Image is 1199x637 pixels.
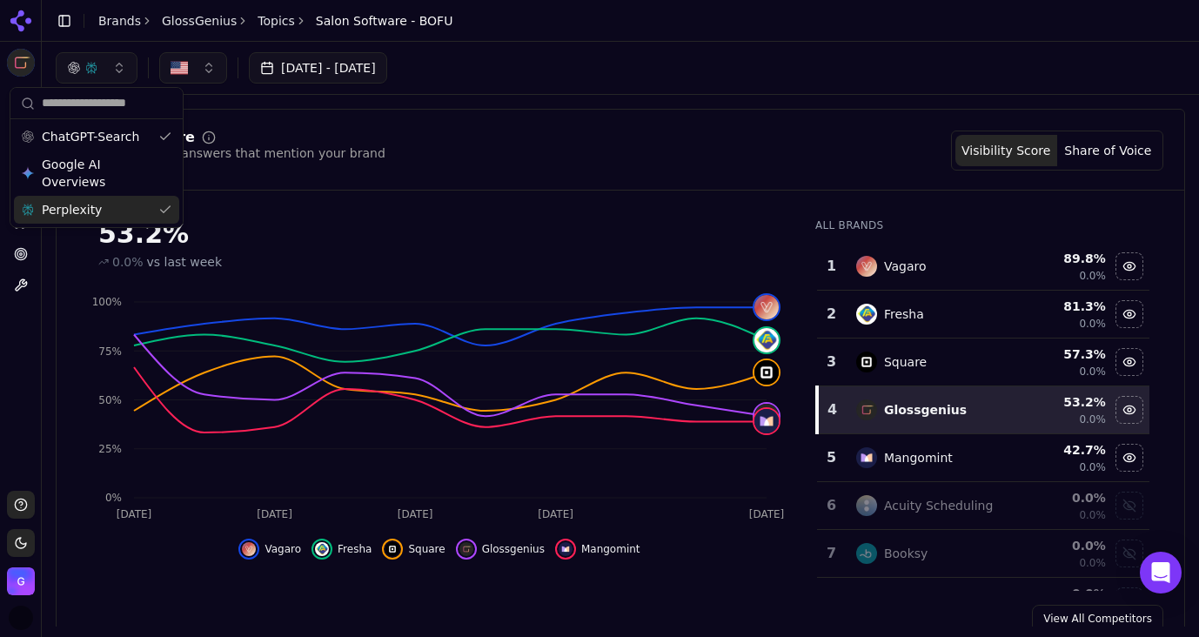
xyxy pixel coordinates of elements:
img: square [385,542,399,556]
span: ChatGPT-Search [42,128,139,145]
tspan: [DATE] [257,508,292,520]
img: GlossGenius [7,567,35,595]
div: Glossgenius [884,401,967,419]
a: Topics [258,12,295,30]
span: 0.0% [112,253,144,271]
button: Hide square data [1115,348,1143,376]
div: Booksy [884,545,928,562]
div: Open Intercom Messenger [1140,552,1182,593]
span: Salon Software - BOFU [316,12,453,30]
div: 7 [824,543,839,564]
button: Hide vagaro data [1115,252,1143,280]
button: Share of Voice [1057,135,1159,166]
img: vagaro [856,256,877,277]
div: 0.0 % [1021,585,1106,602]
div: Percentage of AI answers that mention your brand [77,144,385,162]
img: GlossGenius [7,49,35,77]
span: 0.0% [1079,365,1106,379]
img: acuity scheduling [856,495,877,516]
button: Hide glossgenius data [456,539,545,560]
tr: 6acuity schedulingAcuity Scheduling0.0%0.0%Show acuity scheduling data [817,482,1149,530]
div: 3 [824,352,839,372]
div: 53.2 % [98,218,780,250]
tr: 5mangomintMangomint42.7%0.0%Hide mangomint data [817,434,1149,482]
div: 53.2 % [1021,393,1106,411]
div: 4 [826,399,839,420]
tspan: 0% [105,492,122,504]
div: 57.3 % [1021,345,1106,363]
div: Mangomint [884,449,953,466]
span: Google AI Overviews [42,156,151,191]
img: glossgenius [754,404,779,428]
div: 81.3 % [1021,298,1106,315]
img: glossgenius [856,399,877,420]
button: Hide vagaro data [238,539,301,560]
span: 0.0% [1079,460,1106,474]
tspan: 25% [98,443,122,455]
tr: 2freshaFresha81.3%0.0%Hide fresha data [817,291,1149,339]
tr: 7booksyBooksy0.0%0.0%Show booksy data [817,530,1149,578]
span: Fresha [338,542,372,556]
button: [DATE] - [DATE] [249,52,387,84]
button: Show boulevard data [1115,587,1143,615]
button: Current brand: GlossGenius [7,49,35,77]
img: fresha [856,304,877,325]
span: Square [408,542,445,556]
div: 0.0 % [1021,489,1106,506]
img: vagaro [754,295,779,319]
div: Visibility Score [77,131,195,144]
img: fresha [315,542,329,556]
img: mangomint [856,447,877,468]
img: square [754,360,779,385]
tspan: [DATE] [117,508,152,520]
button: Hide fresha data [311,539,372,560]
span: Glossgenius [482,542,545,556]
span: vs last week [147,253,223,271]
button: Hide mangomint data [555,539,640,560]
span: 0.0% [1079,508,1106,522]
nav: breadcrumb [98,12,452,30]
span: Vagaro [265,542,301,556]
span: 0.0% [1079,269,1106,283]
a: View All Competitors [1032,605,1163,633]
tspan: 50% [98,394,122,406]
img: square [856,352,877,372]
span: 0.0% [1079,317,1106,331]
tspan: 100% [92,296,122,308]
span: 0.0% [1079,412,1106,426]
tspan: [DATE] [398,508,433,520]
img: Lauren Guberman [9,606,33,630]
button: Hide glossgenius data [1115,396,1143,424]
div: 2 [824,304,839,325]
button: Show booksy data [1115,540,1143,567]
div: 42.7 % [1021,441,1106,459]
span: 0.0% [1079,556,1106,570]
button: Open user button [9,606,33,630]
tr: 1vagaroVagaro89.8%0.0%Hide vagaro data [817,243,1149,291]
img: mangomint [559,542,573,556]
div: All Brands [815,218,1149,232]
tr: 3squareSquare57.3%0.0%Hide square data [817,339,1149,386]
img: vagaro [242,542,256,556]
a: GlossGenius [162,12,237,30]
img: mangomint [754,409,779,433]
span: Perplexity [42,201,102,218]
button: Hide mangomint data [1115,444,1143,472]
button: Show acuity scheduling data [1115,492,1143,520]
tr: 4glossgeniusGlossgenius53.2%0.0%Hide glossgenius data [817,386,1149,434]
div: 6 [824,495,839,516]
img: fresha [754,328,779,352]
div: Square [884,353,927,371]
tspan: [DATE] [538,508,573,520]
button: Open organization switcher [7,567,35,595]
div: Acuity Scheduling [884,497,993,514]
img: booksy [856,543,877,564]
div: Fresha [884,305,924,323]
a: Brands [98,14,141,28]
div: 89.8 % [1021,250,1106,267]
img: glossgenius [459,542,473,556]
div: 0.0 % [1021,537,1106,554]
div: Vagaro [884,258,927,275]
button: Visibility Score [955,135,1057,166]
img: US [171,59,188,77]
